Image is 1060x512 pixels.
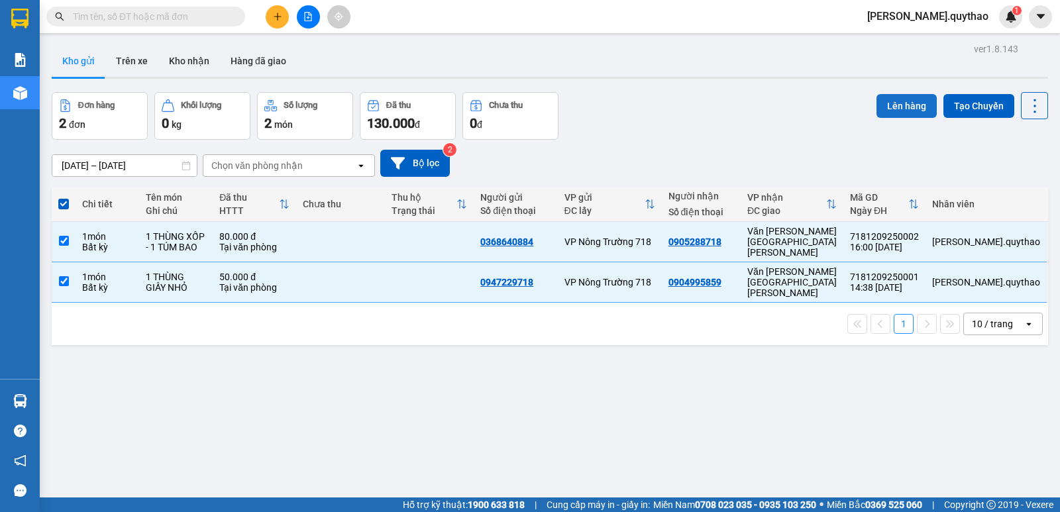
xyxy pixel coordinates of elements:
[273,12,282,21] span: plus
[668,277,721,287] div: 0904995859
[14,425,26,437] span: question-circle
[14,484,26,497] span: message
[1005,11,1017,23] img: icon-new-feature
[547,497,650,512] span: Cung cấp máy in - giấy in:
[13,53,27,67] img: solution-icon
[360,92,456,140] button: Đã thu130.000đ
[865,499,922,510] strong: 0369 525 060
[850,205,908,216] div: Ngày ĐH
[146,192,206,203] div: Tên món
[13,394,27,408] img: warehouse-icon
[850,282,919,293] div: 14:38 [DATE]
[219,282,290,293] div: Tại văn phòng
[303,199,378,209] div: Chưa thu
[158,45,220,77] button: Kho nhận
[850,272,919,282] div: 7181209250001
[747,192,826,203] div: VP nhận
[480,192,551,203] div: Người gửi
[219,242,290,252] div: Tại văn phòng
[653,497,816,512] span: Miền Nam
[266,5,289,28] button: plus
[535,497,537,512] span: |
[14,454,26,467] span: notification
[78,101,115,110] div: Đơn hàng
[850,192,908,203] div: Mã GD
[747,205,826,216] div: ĐC giao
[69,119,85,130] span: đơn
[1012,6,1022,15] sup: 1
[181,101,221,110] div: Khối lượng
[146,205,206,216] div: Ghi chú
[1029,5,1052,28] button: caret-down
[972,317,1013,331] div: 10 / trang
[113,75,248,93] div: 0905288718
[443,143,456,156] sup: 2
[82,199,132,209] div: Chi tiết
[386,101,411,110] div: Đã thu
[11,43,104,62] div: 0368640884
[219,192,279,203] div: Đã thu
[172,119,182,130] span: kg
[264,115,272,131] span: 2
[668,191,734,201] div: Người nhận
[747,266,837,298] div: Văn [PERSON_NAME][GEOGRAPHIC_DATA][PERSON_NAME]
[986,500,996,509] span: copyright
[480,205,551,216] div: Số điện thoại
[219,205,279,216] div: HTTT
[356,160,366,171] svg: open
[1024,319,1034,329] svg: open
[82,242,132,252] div: Bất kỳ
[932,199,1040,209] div: Nhân viên
[564,205,645,216] div: ĐC lấy
[52,155,197,176] input: Select a date range.
[820,502,823,507] span: ⚪️
[105,45,158,77] button: Trên xe
[468,499,525,510] strong: 1900 633 818
[13,86,27,100] img: warehouse-icon
[843,187,926,222] th: Toggle SortBy
[303,12,313,21] span: file-add
[327,5,350,28] button: aim
[932,277,1040,287] div: kieu.quythao
[82,282,132,293] div: Bất kỳ
[82,231,132,242] div: 1 món
[52,92,148,140] button: Đơn hàng2đơn
[146,272,206,293] div: 1 THÙNG GIẤY NHỎ
[403,497,525,512] span: Hỗ trợ kỹ thuật:
[213,187,296,222] th: Toggle SortBy
[741,187,843,222] th: Toggle SortBy
[297,5,320,28] button: file-add
[146,231,206,252] div: 1 THÙNG XỐP - 1 TÚM BAO
[11,13,32,26] span: Gửi:
[943,94,1014,118] button: Tạo Chuyến
[477,119,482,130] span: đ
[480,236,533,247] div: 0368640884
[850,242,919,252] div: 16:00 [DATE]
[932,236,1040,247] div: kieu.quythao
[392,192,456,203] div: Thu hộ
[564,192,645,203] div: VP gửi
[974,42,1018,56] div: ver 1.8.143
[385,187,474,222] th: Toggle SortBy
[11,11,104,43] div: VP Nông Trường 718
[747,226,837,258] div: Văn [PERSON_NAME][GEOGRAPHIC_DATA][PERSON_NAME]
[219,231,290,242] div: 80.000 đ
[876,94,937,118] button: Lên hàng
[894,314,914,334] button: 1
[367,115,415,131] span: 130.000
[480,277,533,287] div: 0947229718
[11,9,28,28] img: logo-vxr
[59,115,66,131] span: 2
[274,119,293,130] span: món
[334,12,343,21] span: aim
[380,150,450,177] button: Bộ lọc
[695,499,816,510] strong: 0708 023 035 - 0935 103 250
[1014,6,1019,15] span: 1
[113,11,248,75] div: Văn [PERSON_NAME][GEOGRAPHIC_DATA][PERSON_NAME]
[211,159,303,172] div: Chọn văn phòng nhận
[415,119,420,130] span: đ
[55,12,64,21] span: search
[470,115,477,131] span: 0
[52,45,105,77] button: Kho gửi
[564,277,655,287] div: VP Nông Trường 718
